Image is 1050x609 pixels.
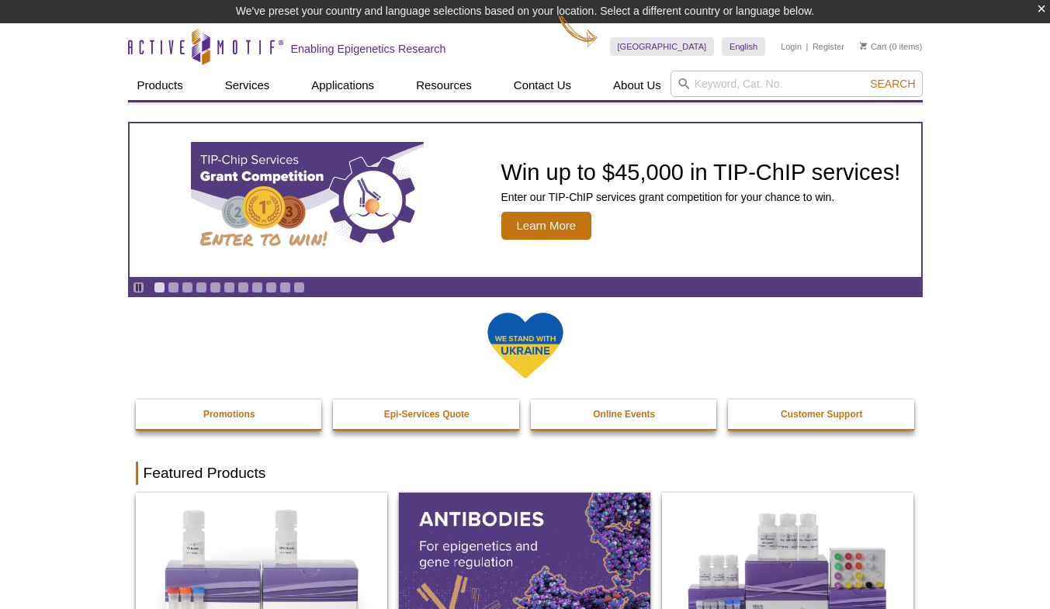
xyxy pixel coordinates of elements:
[870,78,915,90] span: Search
[487,311,564,380] img: We Stand With Ukraine
[136,400,324,429] a: Promotions
[593,409,655,420] strong: Online Events
[610,37,715,56] a: [GEOGRAPHIC_DATA]
[216,71,279,100] a: Services
[865,77,920,91] button: Search
[293,282,305,293] a: Go to slide 11
[813,41,844,52] a: Register
[671,71,923,97] input: Keyword, Cat. No.
[291,42,446,56] h2: Enabling Epigenetics Research
[781,409,862,420] strong: Customer Support
[728,400,916,429] a: Customer Support
[860,37,923,56] li: (0 items)
[130,123,921,277] a: TIP-ChIP Services Grant Competition Win up to $45,000 in TIP-ChIP services! Enter our TIP-ChIP se...
[501,212,592,240] span: Learn More
[860,42,867,50] img: Your Cart
[279,282,291,293] a: Go to slide 10
[501,190,901,204] p: Enter our TIP-ChIP services grant competition for your chance to win.
[191,142,424,258] img: TIP-ChIP Services Grant Competition
[265,282,277,293] a: Go to slide 9
[333,400,521,429] a: Epi-Services Quote
[531,400,719,429] a: Online Events
[203,409,255,420] strong: Promotions
[501,161,901,184] h2: Win up to $45,000 in TIP-ChIP services!
[504,71,580,100] a: Contact Us
[384,409,470,420] strong: Epi-Services Quote
[130,123,921,277] article: TIP-ChIP Services Grant Competition
[251,282,263,293] a: Go to slide 8
[133,282,144,293] a: Toggle autoplay
[407,71,481,100] a: Resources
[224,282,235,293] a: Go to slide 6
[210,282,221,293] a: Go to slide 5
[860,41,887,52] a: Cart
[557,12,598,48] img: Change Here
[136,462,915,485] h2: Featured Products
[302,71,383,100] a: Applications
[781,41,802,52] a: Login
[154,282,165,293] a: Go to slide 1
[128,71,192,100] a: Products
[722,37,765,56] a: English
[182,282,193,293] a: Go to slide 3
[168,282,179,293] a: Go to slide 2
[237,282,249,293] a: Go to slide 7
[604,71,671,100] a: About Us
[806,37,809,56] li: |
[196,282,207,293] a: Go to slide 4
